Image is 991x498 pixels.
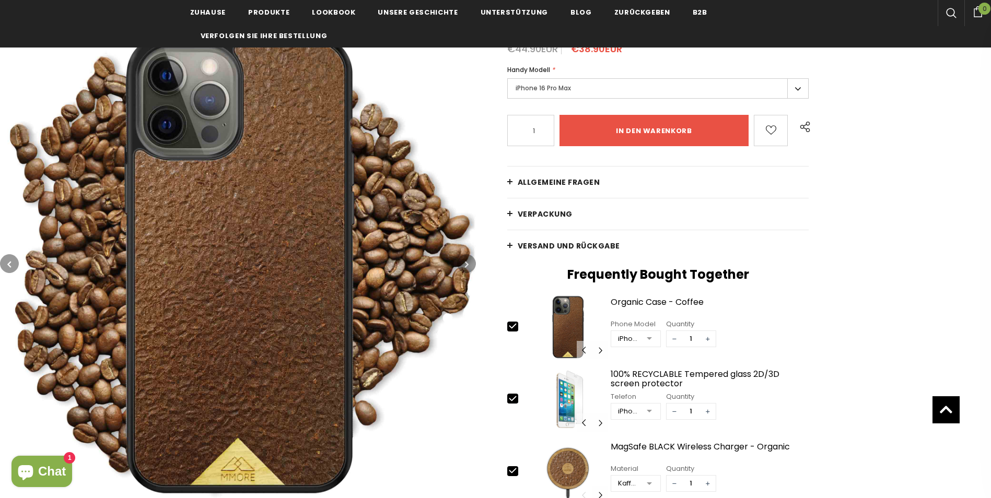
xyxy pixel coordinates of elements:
[611,464,661,474] div: Material
[611,442,809,460] a: MagSafe BLACK Wireless Charger - Organic
[611,370,809,388] a: 100% RECYCLABLE Tempered glass 2D/3D screen protector
[559,115,749,146] input: in den warenkorb
[618,478,639,489] div: Kaffee + Tanganikaholz
[667,331,682,347] span: −
[666,392,716,402] div: Quantity
[190,7,226,17] span: Zuhause
[248,7,289,17] span: Produkte
[964,5,991,17] a: 0
[518,209,573,219] span: Verpackung
[507,267,809,282] h2: Frequently Bought Together
[201,31,328,41] span: Verfolgen Sie Ihre Bestellung
[518,177,600,187] span: Allgemeine Fragen
[528,295,608,360] img: iPhone 13 Pro Max black frame coffee phone case
[481,7,548,17] span: Unterstützung
[507,42,558,55] span: €44.90EUR
[507,230,809,262] a: Versand und Rückgabe
[693,7,707,17] span: B2B
[507,78,809,99] label: iPhone 16 Pro Max
[507,167,809,198] a: Allgemeine Fragen
[570,7,592,17] span: Blog
[667,404,682,419] span: −
[667,476,682,491] span: −
[666,319,716,329] div: Quantity
[611,392,661,402] div: Telefon
[978,3,990,15] span: 0
[507,65,550,74] span: Handy Modell
[700,404,716,419] span: +
[378,7,458,17] span: Unsere Geschichte
[618,406,639,417] div: iPhone 6/6S/7/8/SE2/SE3
[201,23,328,47] a: Verfolgen Sie Ihre Bestellung
[507,198,809,230] a: Verpackung
[571,42,622,55] span: €38.90EUR
[611,319,661,329] div: Phone Model
[528,367,608,432] img: Screen Protector iPhone SE 2
[618,334,639,344] div: iPhone 14 Pro Max
[8,456,75,490] inbox-online-store-chat: Onlineshop-Chat von Shopify
[614,7,670,17] span: Zurückgeben
[666,464,716,474] div: Quantity
[700,331,716,347] span: +
[700,476,716,491] span: +
[611,298,809,316] a: Organic Case - Coffee
[312,7,355,17] span: Lookbook
[518,241,620,251] span: Versand und Rückgabe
